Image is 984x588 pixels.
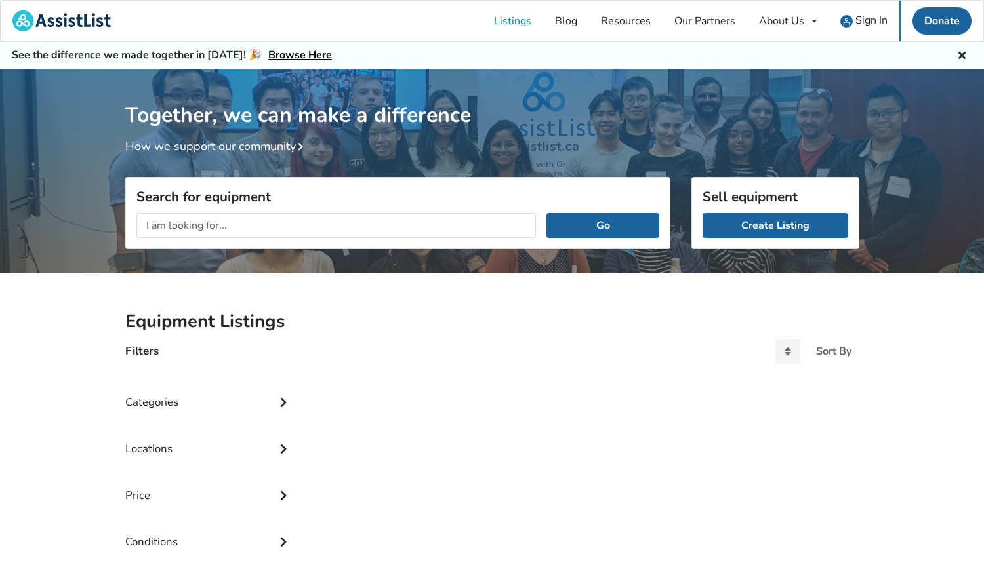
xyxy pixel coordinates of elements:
[482,1,543,41] a: Listings
[125,138,309,154] a: How we support our community
[759,16,804,26] div: About Us
[855,13,888,28] span: Sign In
[589,1,663,41] a: Resources
[125,69,859,128] h1: Together, we can make a difference
[912,7,972,35] a: Donate
[816,346,851,357] div: Sort By
[543,1,589,41] a: Blog
[125,509,293,555] div: Conditions
[829,1,899,41] a: user icon Sign In
[125,343,159,359] h4: Filters
[703,213,848,238] a: Create Listing
[546,213,659,238] button: Go
[12,10,111,31] img: assistlist-logo
[125,462,293,509] div: Price
[125,310,859,333] h2: Equipment Listings
[136,213,537,238] input: I am looking for...
[136,188,659,205] h3: Search for equipment
[840,15,853,28] img: user icon
[268,48,332,62] a: Browse Here
[12,49,332,62] h5: See the difference we made together in [DATE]! 🎉
[703,188,848,205] h3: Sell equipment
[125,369,293,416] div: Categories
[663,1,747,41] a: Our Partners
[125,416,293,462] div: Locations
